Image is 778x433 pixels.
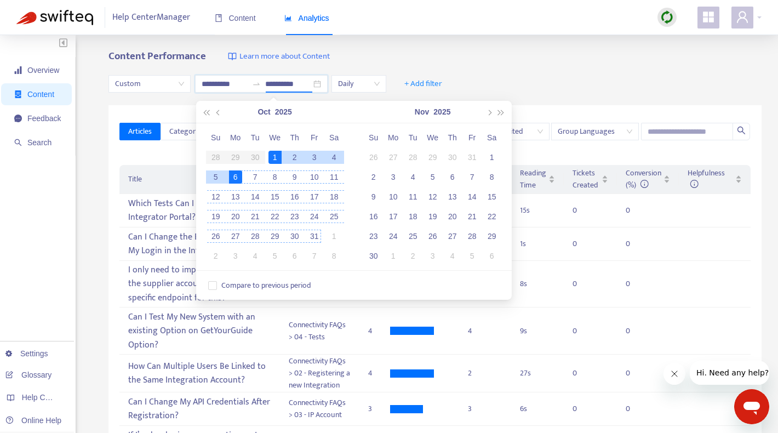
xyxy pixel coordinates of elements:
[5,416,61,425] a: Online Help
[128,261,271,307] div: I only need to import bookings from the supplier account. Is there a specific endpoint for this?
[626,204,648,216] div: 0
[226,246,245,266] td: 2025-11-03
[27,138,52,147] span: Search
[407,230,420,243] div: 25
[387,230,400,243] div: 24
[364,147,384,167] td: 2025-10-26
[228,52,237,61] img: image-link
[384,207,403,226] td: 2025-11-17
[265,207,285,226] td: 2025-10-22
[229,210,242,223] div: 20
[209,170,222,184] div: 5
[228,50,330,63] a: Learn more about Content
[415,101,429,123] button: Nov
[423,187,443,207] td: 2025-11-12
[482,128,502,147] th: Sa
[209,249,222,263] div: 2
[265,246,285,266] td: 2025-11-05
[226,167,245,187] td: 2025-10-06
[280,392,359,426] td: Connectivity FAQs > 03 - IP Account
[520,278,555,290] div: 8 s
[119,165,280,194] th: Title
[482,147,502,167] td: 2025-11-01
[119,123,161,140] button: Articles
[468,403,502,415] div: 3
[229,190,242,203] div: 13
[27,90,54,99] span: Content
[206,128,226,147] th: Su
[564,165,617,194] th: Tickets Created
[305,226,324,246] td: 2025-10-31
[161,123,213,140] button: Categories
[462,207,482,226] td: 2025-11-21
[423,226,443,246] td: 2025-11-26
[466,170,479,184] div: 7
[384,167,403,187] td: 2025-11-03
[288,151,301,164] div: 2
[482,187,502,207] td: 2025-11-15
[734,389,769,424] iframe: Button to launch messaging window
[367,249,380,263] div: 30
[364,246,384,266] td: 2025-11-30
[443,147,462,167] td: 2025-10-30
[245,167,265,187] td: 2025-10-07
[305,207,324,226] td: 2025-10-24
[305,147,324,167] td: 2025-10-03
[285,246,305,266] td: 2025-11-06
[27,114,61,123] span: Feedback
[404,77,442,90] span: + Add filter
[252,79,261,88] span: to
[423,246,443,266] td: 2025-12-03
[485,210,499,223] div: 22
[462,147,482,167] td: 2025-10-31
[387,190,400,203] div: 10
[229,249,242,263] div: 3
[702,10,715,24] span: appstore
[308,151,321,164] div: 3
[229,230,242,243] div: 27
[128,126,152,138] span: Articles
[423,207,443,226] td: 2025-11-19
[423,128,443,147] th: We
[324,246,344,266] td: 2025-11-08
[27,66,59,75] span: Overview
[308,170,321,184] div: 10
[128,308,271,354] div: Can I Test My New System with an existing Option on GetYourGuide Option?
[265,226,285,246] td: 2025-10-29
[462,167,482,187] td: 2025-11-07
[573,238,594,250] div: 0
[426,190,439,203] div: 12
[387,170,400,184] div: 3
[275,101,292,123] button: 2025
[423,147,443,167] td: 2025-10-29
[328,230,341,243] div: 1
[426,170,439,184] div: 5
[468,367,502,379] div: 2
[364,187,384,207] td: 2025-11-09
[288,210,301,223] div: 23
[226,128,245,147] th: Mo
[407,210,420,223] div: 18
[737,126,746,135] span: search
[249,249,262,263] div: 4
[268,151,282,164] div: 1
[115,76,184,92] span: Custom
[462,226,482,246] td: 2025-11-28
[229,170,242,184] div: 6
[308,190,321,203] div: 17
[426,210,439,223] div: 19
[446,210,459,223] div: 20
[367,151,380,164] div: 26
[520,204,555,216] div: 15 s
[285,187,305,207] td: 2025-10-16
[520,367,555,379] div: 27 s
[443,226,462,246] td: 2025-11-27
[462,187,482,207] td: 2025-11-14
[14,115,22,122] span: message
[280,355,359,392] td: Connectivity FAQs > 02 - Registering a new Integration
[443,167,462,187] td: 2025-11-06
[443,128,462,147] th: Th
[558,123,632,140] span: Group Languages
[446,151,459,164] div: 30
[206,246,226,266] td: 2025-11-02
